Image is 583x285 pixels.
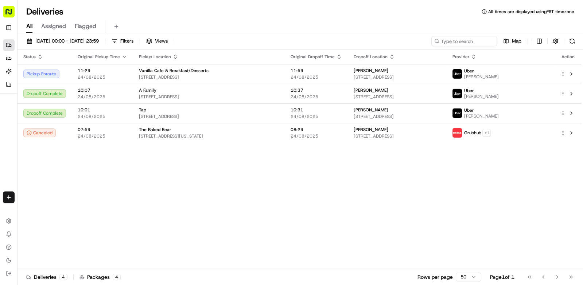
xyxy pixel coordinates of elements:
span: [PERSON_NAME] [354,87,388,93]
a: Powered byPylon [51,180,88,186]
span: A Family [139,87,156,93]
span: 11:59 [291,68,342,74]
span: The Baked Bear [139,127,171,132]
span: [STREET_ADDRESS] [354,114,440,119]
div: 4 [113,274,121,280]
span: 24/08/2025 [78,114,127,119]
span: [PERSON_NAME] [354,107,388,113]
span: 10:31 [291,107,342,113]
button: Canceled [23,128,56,137]
div: 💻 [62,163,67,169]
span: 11:29 [78,68,127,74]
span: 10:01 [78,107,127,113]
p: Rows per page [417,273,453,281]
span: Grubhub [464,130,481,136]
span: [PERSON_NAME] [464,74,498,80]
span: Regen Pajulas [23,112,53,118]
img: Regen Pajulas [7,106,19,117]
span: 24/08/2025 [78,133,127,139]
span: All [26,22,32,31]
span: Tap [139,107,146,113]
span: [STREET_ADDRESS] [139,114,279,119]
img: 1736555255976-a54dd68f-1ca7-489b-9aae-adbdc363a1c4 [15,132,20,138]
span: Original Pickup Time [78,54,120,60]
span: [STREET_ADDRESS] [139,94,279,100]
a: 💻API Documentation [59,159,120,173]
span: Pylon [73,180,88,186]
span: 07:59 [78,127,127,132]
input: Clear [19,47,120,54]
h1: Deliveries [26,6,63,17]
a: 📗Knowledge Base [4,159,59,173]
span: [STREET_ADDRESS][US_STATE] [139,133,279,139]
img: Nash [7,7,22,21]
span: Views [155,38,168,44]
span: [PERSON_NAME] [464,113,498,119]
span: 10:07 [78,87,127,93]
span: [STREET_ADDRESS] [354,133,440,139]
div: Deliveries [26,273,67,281]
span: [DATE] 00:00 - [DATE] 23:59 [35,38,99,44]
span: Map [512,38,521,44]
span: [STREET_ADDRESS] [354,94,440,100]
span: Dropoff Location [354,54,388,60]
img: Alwin [7,125,19,137]
span: 24/08/2025 [291,94,342,100]
span: • [55,112,57,118]
span: Vanilla Cafe & Breakfast/Desserts [139,68,209,74]
button: Map [500,36,525,46]
span: Uber [464,68,474,74]
span: Status [23,54,36,60]
button: Start new chat [124,71,133,80]
img: uber-new-logo.jpeg [452,69,462,79]
button: [DATE] 00:00 - [DATE] 23:59 [23,36,102,46]
span: 24/08/2025 [291,74,342,80]
button: Views [143,36,171,46]
span: Uber [464,107,474,113]
span: Provider [452,54,469,60]
div: Start new chat [33,69,120,76]
span: 24/08/2025 [291,114,342,119]
button: See all [113,93,133,102]
span: 9 ago [59,112,71,118]
span: 24/08/2025 [78,74,127,80]
span: • [61,132,63,138]
span: API Documentation [69,162,117,170]
span: [STREET_ADDRESS] [139,74,279,80]
span: 08:29 [291,127,342,132]
img: 1736555255976-a54dd68f-1ca7-489b-9aae-adbdc363a1c4 [7,69,20,82]
div: Packages [79,273,121,281]
span: Filters [120,38,133,44]
span: Assigned [41,22,66,31]
p: Welcome 👋 [7,29,133,40]
span: [PERSON_NAME] [23,132,59,138]
span: 10:37 [291,87,342,93]
span: Pickup Location [139,54,171,60]
div: Action [560,54,576,60]
button: +1 [482,129,491,137]
span: All times are displayed using EST timezone [488,9,574,15]
span: Flagged [75,22,96,31]
span: 24/08/2025 [291,133,342,139]
span: Uber [464,88,474,94]
span: [PERSON_NAME] [354,127,388,132]
img: uber-new-logo.jpeg [452,108,462,118]
div: Past conversations [7,94,49,100]
button: Refresh [567,36,577,46]
span: [PERSON_NAME] [464,94,498,99]
img: 1736555255976-a54dd68f-1ca7-489b-9aae-adbdc363a1c4 [15,113,20,119]
span: 24/08/2025 [78,94,127,100]
img: uber-new-logo.jpeg [452,89,462,98]
span: [STREET_ADDRESS] [354,74,440,80]
span: Original Dropoff Time [291,54,335,60]
input: Type to search [431,36,497,46]
button: Filters [108,36,137,46]
div: Page 1 of 1 [490,273,514,281]
span: [PERSON_NAME] [354,68,388,74]
div: We're available if you need us! [33,76,100,82]
div: 📗 [7,163,13,169]
span: [DATE] [65,132,79,138]
img: 5e692f75ce7d37001a5d71f1 [452,128,462,138]
span: Knowledge Base [15,162,56,170]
